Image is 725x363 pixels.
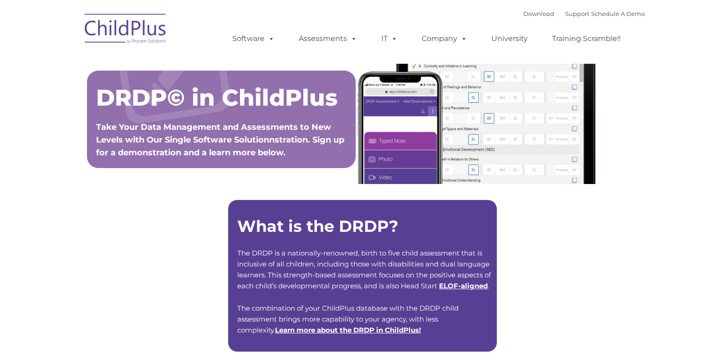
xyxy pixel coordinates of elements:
span: The DRDP is a nationally-renowned, birth to five child assessment that is inclusive of all childr... [237,249,491,290]
span: ! [275,326,421,334]
a: IT [372,30,407,48]
span: The combination of your ChildPlus database with the DRDP child assessment brings more capability ... [237,304,459,334]
span: Take Your Data Management and Assessments to New Levels with Our Single Software Solutionnstratio... [96,122,344,158]
a: Software [223,30,284,48]
a: Support [565,10,589,17]
font: | [523,10,645,17]
a: Learn more about the DRDP in ChildPlus [275,326,419,334]
a: Download [523,10,554,17]
a: Schedule A Demo [591,10,645,17]
a: University [482,30,537,48]
span: DRDP© in ChildPlus [96,84,337,112]
a: Assessments [290,30,366,48]
a: Company [413,30,476,48]
a: Training Scramble!! [543,30,630,48]
strong: What is the DRDP? [237,216,398,236]
img: ChildPlus by Procare Solutions [80,7,171,53]
a: ELOF-aligned [439,281,488,290]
